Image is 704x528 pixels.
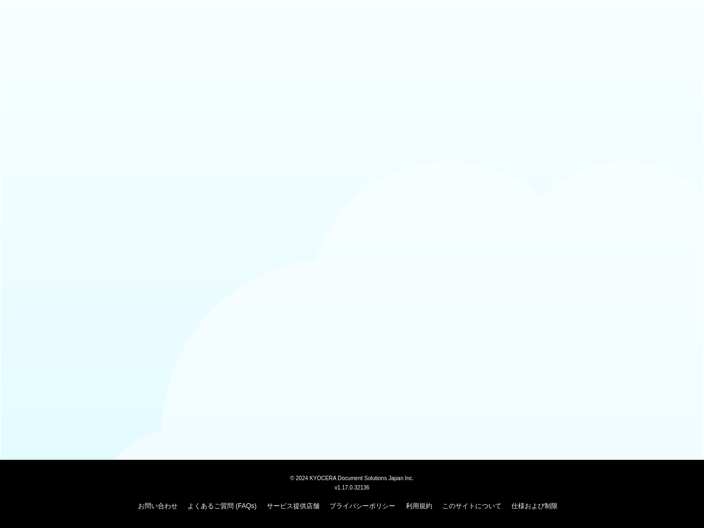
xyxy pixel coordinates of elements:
[290,474,414,481] span: © 2024 KYOCERA Document Solutions Japan Inc.
[267,502,320,510] a: サービス提供店舗
[188,502,256,510] a: よくあるご質問 (FAQs)
[334,484,369,491] span: v1.17.0.32136
[406,502,432,510] a: 利用規約
[512,502,558,510] a: 仕様および制限
[329,502,395,510] a: プライバシーポリシー
[442,502,502,510] a: このサイトについて
[138,502,178,510] a: お問い合わせ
